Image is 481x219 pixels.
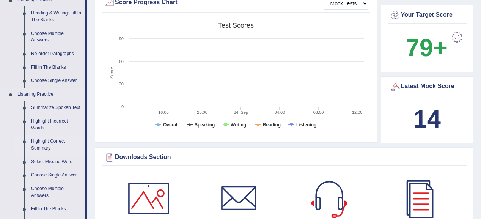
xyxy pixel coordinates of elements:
text: 60 [119,59,124,64]
text: 12:00 [352,110,363,115]
a: Fill In The Blanks [28,202,85,216]
tspan: Test scores [218,22,254,29]
text: 90 [119,36,124,41]
a: Choose Multiple Answers [28,182,85,202]
text: 16:00 [158,110,169,115]
tspan: Score [109,67,115,79]
tspan: Speaking [195,122,215,128]
a: Choose Single Answer [28,74,85,88]
b: 79+ [406,34,448,61]
a: Summarize Spoken Text [28,101,85,115]
text: 04:00 [275,110,285,115]
a: Choose Single Answer [28,169,85,182]
a: Fill In The Blanks [28,61,85,74]
b: 14 [413,105,441,133]
div: Your Target Score [390,9,465,21]
a: Select Missing Word [28,155,85,169]
text: 30 [119,82,124,86]
text: 20:00 [197,110,207,115]
a: Re-order Paragraphs [28,47,85,61]
tspan: Reading [263,122,281,128]
text: 0 [121,104,124,109]
a: Highlight Incorrect Words [28,115,85,135]
a: Choose Multiple Answers [28,27,85,47]
tspan: 24. Sep [234,110,248,115]
tspan: Writing [231,122,246,128]
div: Downloads Section [104,152,465,163]
tspan: Overall [163,122,179,128]
a: Reading & Writing: Fill In The Blanks [28,6,85,27]
div: Latest Mock Score [390,81,465,92]
a: Highlight Correct Summary [28,135,85,155]
text: 08:00 [313,110,324,115]
tspan: Listening [296,122,316,128]
a: Listening Practice [14,88,85,101]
